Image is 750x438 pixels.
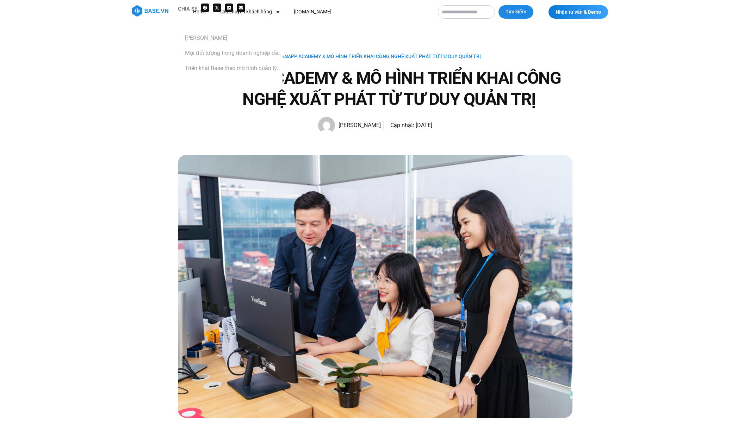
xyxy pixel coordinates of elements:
[178,6,197,11] div: Chia sẻ
[318,117,335,134] img: Picture of Hạnh Hoàng
[185,49,283,57] a: Mọi đối tượng trong doanh nghiệp đều cần có tư duy quản trị
[237,4,245,12] div: Share on email
[188,5,431,18] nav: Menu
[201,4,209,12] div: Share on facebook
[285,54,481,59] span: SAPP ACADEMY & MÔ HÌNH TRIỂN KHAI CÔNG NGHỆ XUẤT PHÁT TỪ TƯ DUY QUẢN TRỊ
[225,4,233,12] div: Share on linkedin
[185,64,283,73] a: Triển khai Base theo mô hình quản lý vận hành 7 cấu phần
[548,5,608,19] a: Nhận tư vấn & Demo
[506,8,526,15] span: Tìm kiếm
[318,117,381,134] a: Picture of Hạnh Hoàng [PERSON_NAME]
[335,120,381,130] span: [PERSON_NAME]
[269,54,481,59] span: »
[289,5,337,18] a: [DOMAIN_NAME]
[556,10,601,14] span: Nhận tư vấn & Demo
[185,33,227,42] a: [PERSON_NAME]
[213,4,221,12] div: Share on x-twitter
[390,122,414,129] span: Cập nhật:
[416,122,432,129] time: [DATE]
[498,5,533,19] button: Tìm kiếm
[206,68,572,110] h1: SAPP ACADEMY & MÔ HÌNH TRIỂN KHAI CÔNG NGHỆ XUẤT PHÁT TỪ TƯ DUY QUẢN TRỊ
